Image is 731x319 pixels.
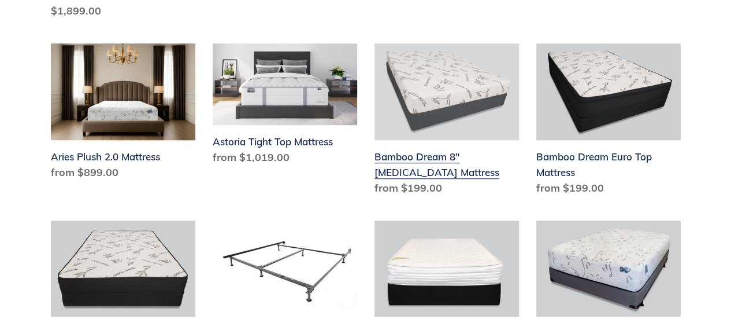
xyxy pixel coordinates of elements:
[536,43,681,200] a: Bamboo Dream Euro Top Mattress
[51,43,195,185] a: Aries Plush 2.0 Mattress
[374,43,519,200] a: Bamboo Dream 8" Memory Foam Mattress
[213,43,357,170] a: Astoria Tight Top Mattress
